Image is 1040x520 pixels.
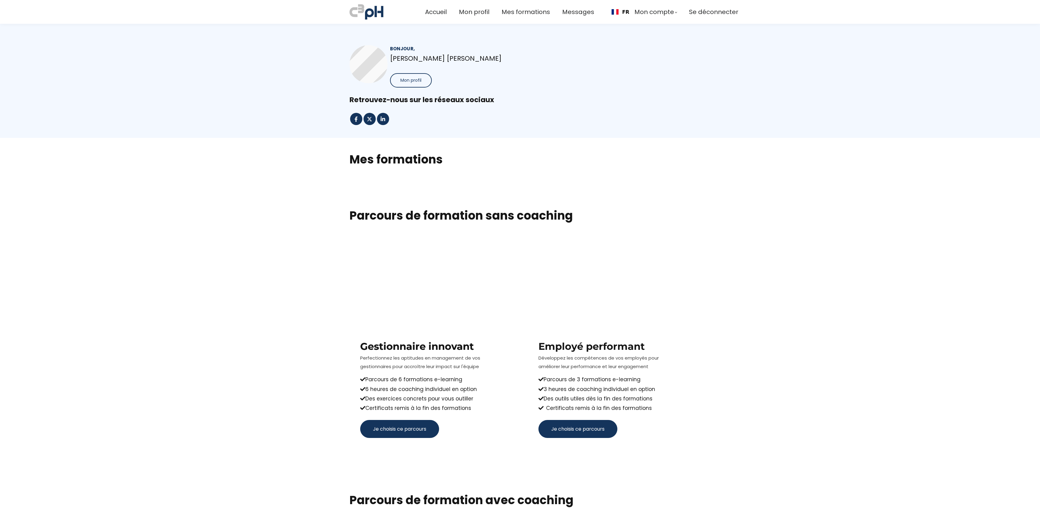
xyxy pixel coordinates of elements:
div: Language Switcher [606,5,634,19]
img: Français flag [612,9,619,15]
div: Des exercices concrets pour vous outiller [360,394,502,403]
a: Mes formations [502,7,550,17]
div: Parcours de 6 formations e-learning [360,375,502,384]
span: Je choisis ce parcours [373,425,426,433]
div: Bonjour, [390,45,509,52]
a: Messages [562,7,594,17]
button: Je choisis ce parcours [360,420,439,438]
div: Certificats remis à la fin des formations [360,404,502,412]
div: Des outils utiles dès la fin des formations [538,394,680,403]
p: [PERSON_NAME] [PERSON_NAME] [390,53,509,64]
button: Mon profil [390,73,432,88]
h1: Parcours de formation avec coaching [350,493,691,507]
div: Language selected: Français [606,5,634,19]
span: Perfectionnez les aptitudes en management de vos gestionnaires pour accroître leur impact sur l'é... [360,355,480,370]
div: 6 heures de coaching individuel en option [360,385,502,393]
div: 3 heures de coaching individuel en option [538,385,680,393]
div: Parcours de 3 formations e-learning [538,375,680,384]
b: Gestionnaire innovant [360,340,474,352]
span: Mon compte [634,7,674,17]
a: Accueil [425,7,447,17]
h1: Parcours de formation sans coaching [350,208,691,223]
span: Je choisis ce parcours [551,425,605,433]
h2: Mes formations [350,152,691,167]
a: Se déconnecter [689,7,738,17]
button: Je choisis ce parcours [538,420,617,438]
a: FR [612,9,629,15]
strong: Employé performant [538,340,645,352]
a: Mon profil [459,7,489,17]
div: Retrouvez-nous sur les réseaux sociaux [350,95,691,105]
img: a70bc7685e0efc0bd0b04b3506828469.jpeg [350,3,383,21]
div: Certificats remis à la fin des formations [538,404,680,412]
span: Mon profil [400,77,421,84]
span: Développez les compétences de vos employés pour améliorer leur performance et leur engagement [538,355,659,370]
